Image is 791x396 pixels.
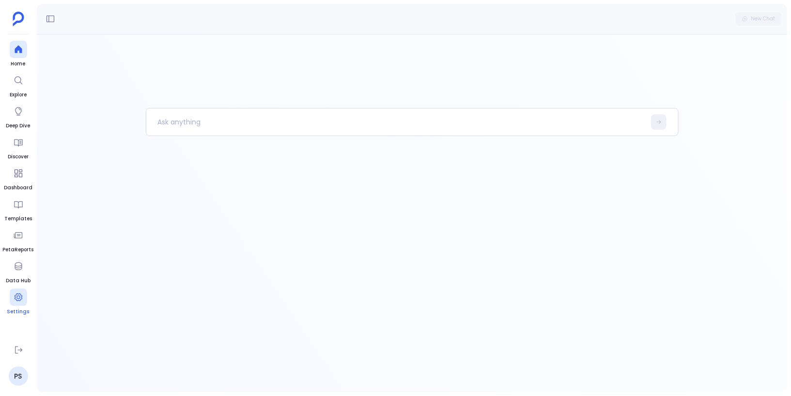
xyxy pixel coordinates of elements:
a: Home [10,41,27,68]
span: PetaReports [3,246,34,254]
span: Templates [4,215,32,223]
a: PetaReports [3,227,34,254]
a: Dashboard [4,165,32,192]
a: Templates [4,196,32,223]
span: Deep Dive [6,122,31,130]
span: Data Hub [6,277,31,285]
a: Explore [10,72,27,99]
a: Discover [8,134,29,161]
a: Settings [7,289,30,316]
span: Explore [10,91,27,99]
a: PS [9,366,28,386]
span: Home [10,60,27,68]
img: petavue logo [13,12,24,26]
span: Dashboard [4,184,32,192]
span: Discover [8,153,29,161]
a: Data Hub [6,258,31,285]
span: Settings [7,308,30,316]
a: Deep Dive [6,103,31,130]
